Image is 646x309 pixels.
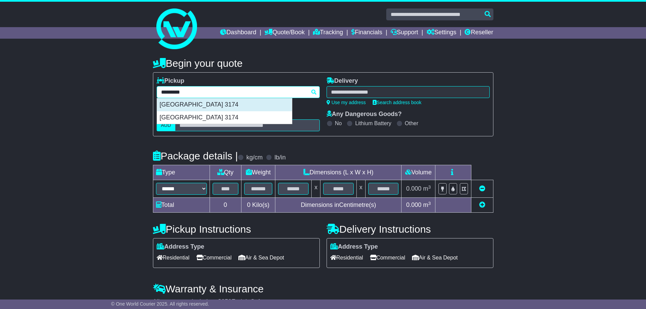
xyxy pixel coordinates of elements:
[406,185,422,192] span: 0.000
[479,185,485,192] a: Remove this item
[238,252,284,263] span: Air & Sea Depot
[157,243,204,251] label: Address Type
[221,298,232,305] span: 250
[246,154,262,161] label: kg/cm
[210,198,241,213] td: 0
[335,120,342,127] label: No
[157,86,320,98] typeahead: Please provide city
[153,58,493,69] h4: Begin your quote
[265,27,305,39] a: Quote/Book
[153,224,320,235] h4: Pickup Instructions
[330,243,378,251] label: Address Type
[153,165,210,180] td: Type
[327,77,358,85] label: Delivery
[428,185,431,190] sup: 3
[153,198,210,213] td: Total
[327,224,493,235] h4: Delivery Instructions
[153,283,493,294] h4: Warranty & Insurance
[275,198,402,213] td: Dimensions in Centimetre(s)
[356,180,365,198] td: x
[355,120,391,127] label: Lithium Battery
[157,98,292,111] div: [GEOGRAPHIC_DATA] 3174
[428,201,431,206] sup: 3
[196,252,232,263] span: Commercial
[153,298,493,306] div: All our quotes include a $ FreightSafe warranty.
[423,201,431,208] span: m
[157,77,184,85] label: Pickup
[312,180,320,198] td: x
[391,27,418,39] a: Support
[465,27,493,39] a: Reseller
[370,252,405,263] span: Commercial
[406,201,422,208] span: 0.000
[479,201,485,208] a: Add new item
[241,165,275,180] td: Weight
[327,100,366,105] a: Use my address
[327,111,402,118] label: Any Dangerous Goods?
[241,198,275,213] td: Kilo(s)
[275,165,402,180] td: Dimensions (L x W x H)
[412,252,458,263] span: Air & Sea Depot
[210,165,241,180] td: Qty
[330,252,363,263] span: Residential
[274,154,286,161] label: lb/in
[423,185,431,192] span: m
[405,120,418,127] label: Other
[220,27,256,39] a: Dashboard
[402,165,435,180] td: Volume
[157,252,190,263] span: Residential
[247,201,250,208] span: 0
[111,301,209,307] span: © One World Courier 2025. All rights reserved.
[157,111,292,124] div: [GEOGRAPHIC_DATA] 3174
[373,100,422,105] a: Search address book
[427,27,456,39] a: Settings
[313,27,343,39] a: Tracking
[153,150,238,161] h4: Package details |
[351,27,382,39] a: Financials
[157,119,176,131] label: AUD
